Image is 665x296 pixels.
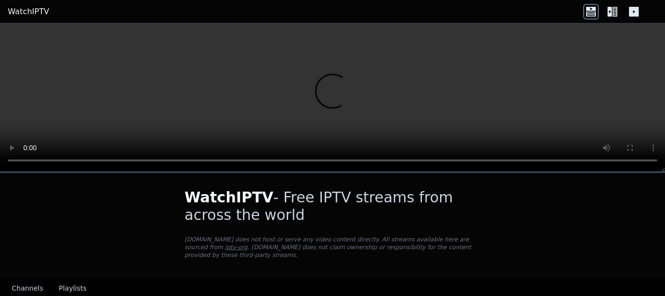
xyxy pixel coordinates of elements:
[185,236,480,259] p: [DOMAIN_NAME] does not host or serve any video content directly. All streams available here are s...
[8,6,49,18] a: WatchIPTV
[225,244,248,251] a: iptv-org
[185,189,274,206] span: WatchIPTV
[185,189,480,224] h1: - Free IPTV streams from across the world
